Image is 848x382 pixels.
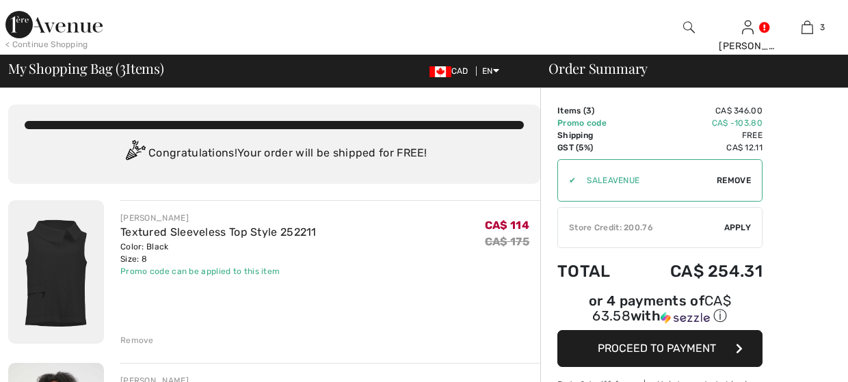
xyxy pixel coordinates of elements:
div: [PERSON_NAME] [120,212,317,224]
span: Remove [717,174,751,187]
img: My Info [742,19,754,36]
a: 3 [778,19,836,36]
a: Sign In [742,21,754,33]
div: Color: Black Size: 8 [120,241,317,265]
td: CA$ -103.80 [632,117,763,129]
td: Items ( ) [557,105,632,117]
td: CA$ 346.00 [632,105,763,117]
div: ✔ [558,174,576,187]
td: Shipping [557,129,632,141]
a: Textured Sleeveless Top Style 252211 [120,226,317,238]
img: Congratulation2.svg [121,140,148,167]
span: Proceed to Payment [598,342,716,355]
div: or 4 payments of with [557,295,763,325]
img: search the website [683,19,695,36]
td: Free [632,129,763,141]
span: My Shopping Bag ( Items) [8,62,164,75]
div: Remove [120,334,154,346]
span: 3 [820,21,825,33]
span: CA$ 63.58 [592,292,731,324]
td: CA$ 12.11 [632,141,763,154]
div: [PERSON_NAME] [719,39,777,53]
div: Congratulations! Your order will be shipped for FREE! [25,140,524,167]
div: Promo code can be applied to this item [120,265,317,277]
span: CAD [429,66,474,76]
div: Store Credit: 200.76 [558,221,724,234]
img: Sezzle [661,312,710,324]
img: 1ère Avenue [5,11,103,38]
input: Promo code [576,160,717,201]
td: GST (5%) [557,141,632,154]
span: CA$ 114 [485,219,529,232]
img: Textured Sleeveless Top Style 252211 [8,200,104,344]
span: EN [482,66,499,76]
td: Total [557,248,632,295]
span: 3 [586,106,592,115]
s: CA$ 175 [485,235,529,248]
td: CA$ 254.31 [632,248,763,295]
div: Order Summary [532,62,840,75]
div: < Continue Shopping [5,38,88,51]
span: Apply [724,221,752,234]
span: 3 [120,58,126,76]
button: Proceed to Payment [557,330,763,367]
div: or 4 payments ofCA$ 63.58withSezzle Click to learn more about Sezzle [557,295,763,330]
img: My Bag [801,19,813,36]
img: Canadian Dollar [429,66,451,77]
td: Promo code [557,117,632,129]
